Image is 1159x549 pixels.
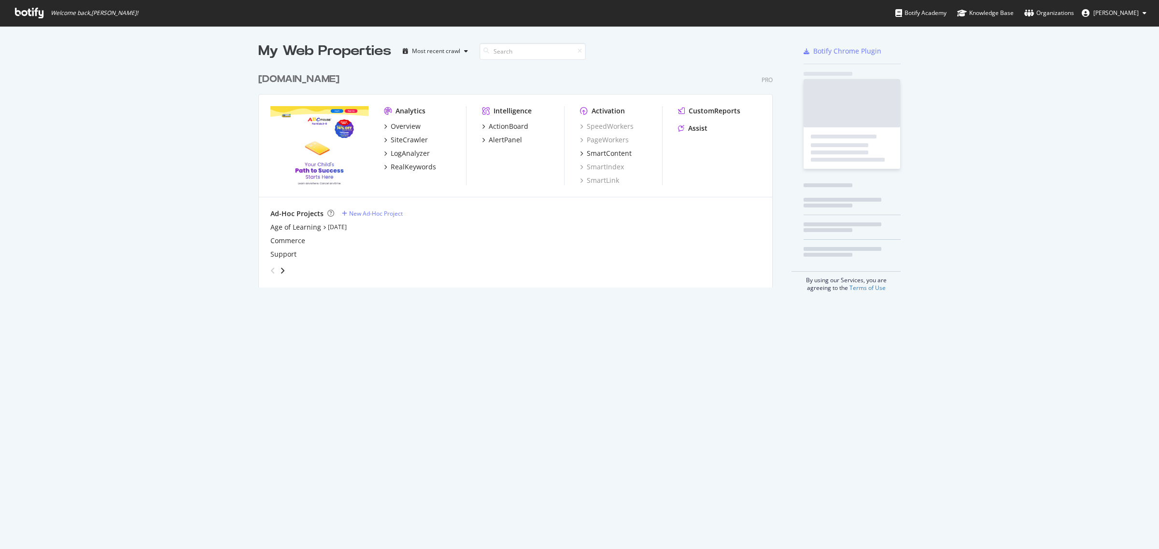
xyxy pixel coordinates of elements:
[270,249,297,259] a: Support
[279,266,286,275] div: angle-right
[384,162,436,172] a: RealKeywords
[592,106,625,116] div: Activation
[267,263,279,278] div: angle-left
[270,209,324,219] div: Ad-Hoc Projects
[480,43,586,60] input: Search
[258,61,780,288] div: grid
[258,41,391,61] div: My Web Properties
[895,8,947,18] div: Botify Academy
[396,106,425,116] div: Analytics
[580,149,632,158] a: SmartContent
[580,162,624,172] a: SmartIndex
[792,271,901,292] div: By using our Services, you are agreeing to the
[270,236,305,246] a: Commerce
[482,135,522,145] a: AlertPanel
[580,122,634,131] a: SpeedWorkers
[1074,5,1154,21] button: [PERSON_NAME]
[270,222,321,232] a: Age of Learning
[849,284,886,292] a: Terms of Use
[258,72,339,86] div: [DOMAIN_NAME]
[957,8,1014,18] div: Knowledge Base
[762,76,773,84] div: Pro
[580,135,629,145] a: PageWorkers
[580,176,619,185] a: SmartLink
[384,135,428,145] a: SiteCrawler
[391,149,430,158] div: LogAnalyzer
[412,48,460,54] div: Most recent crawl
[342,209,403,218] a: New Ad-Hoc Project
[328,223,347,231] a: [DATE]
[678,106,740,116] a: CustomReports
[689,106,740,116] div: CustomReports
[391,135,428,145] div: SiteCrawler
[489,135,522,145] div: AlertPanel
[384,149,430,158] a: LogAnalyzer
[270,106,368,184] img: www.abcmouse.com
[813,46,881,56] div: Botify Chrome Plugin
[1093,9,1139,17] span: Jennifer Seegmiller
[587,149,632,158] div: SmartContent
[678,124,707,133] a: Assist
[349,209,403,218] div: New Ad-Hoc Project
[1024,8,1074,18] div: Organizations
[688,124,707,133] div: Assist
[391,122,421,131] div: Overview
[482,122,528,131] a: ActionBoard
[258,72,343,86] a: [DOMAIN_NAME]
[489,122,528,131] div: ActionBoard
[384,122,421,131] a: Overview
[51,9,138,17] span: Welcome back, [PERSON_NAME] !
[804,46,881,56] a: Botify Chrome Plugin
[494,106,532,116] div: Intelligence
[399,43,472,59] button: Most recent crawl
[391,162,436,172] div: RealKeywords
